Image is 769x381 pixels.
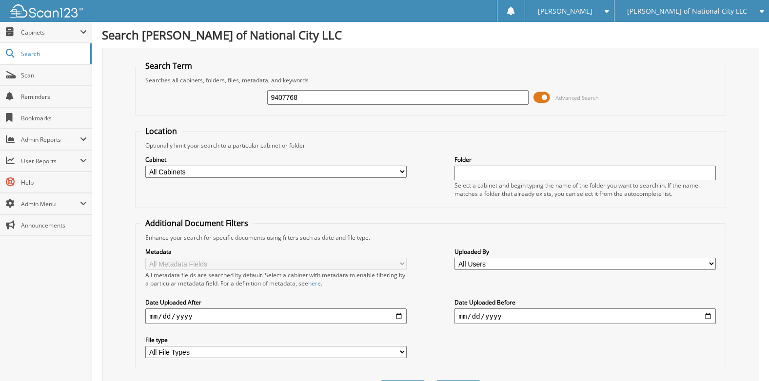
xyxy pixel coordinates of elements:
[454,155,715,164] label: Folder
[145,248,406,256] label: Metadata
[308,279,321,287] a: here
[140,76,720,84] div: Searches all cabinets, folders, files, metadata, and keywords
[21,200,80,208] span: Admin Menu
[21,157,80,165] span: User Reports
[627,8,747,14] span: [PERSON_NAME] of National City LLC
[21,221,87,229] span: Announcements
[140,126,182,136] legend: Location
[454,308,715,324] input: end
[454,181,715,198] div: Select a cabinet and begin typing the name of the folder you want to search in. If the name match...
[140,141,720,150] div: Optionally limit your search to a particular cabinet or folder
[145,308,406,324] input: start
[21,71,87,79] span: Scan
[145,271,406,287] div: All metadata fields are searched by default. Select a cabinet with metadata to enable filtering b...
[21,50,85,58] span: Search
[21,93,87,101] span: Reminders
[538,8,592,14] span: [PERSON_NAME]
[21,178,87,187] span: Help
[140,60,197,71] legend: Search Term
[145,155,406,164] label: Cabinet
[720,334,769,381] iframe: Chat Widget
[10,4,83,18] img: scan123-logo-white.svg
[454,298,715,306] label: Date Uploaded Before
[140,218,253,229] legend: Additional Document Filters
[555,94,599,101] span: Advanced Search
[454,248,715,256] label: Uploaded By
[21,135,80,144] span: Admin Reports
[21,28,80,37] span: Cabinets
[21,114,87,122] span: Bookmarks
[145,336,406,344] label: File type
[145,298,406,306] label: Date Uploaded After
[140,233,720,242] div: Enhance your search for specific documents using filters such as date and file type.
[102,27,759,43] h1: Search [PERSON_NAME] of National City LLC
